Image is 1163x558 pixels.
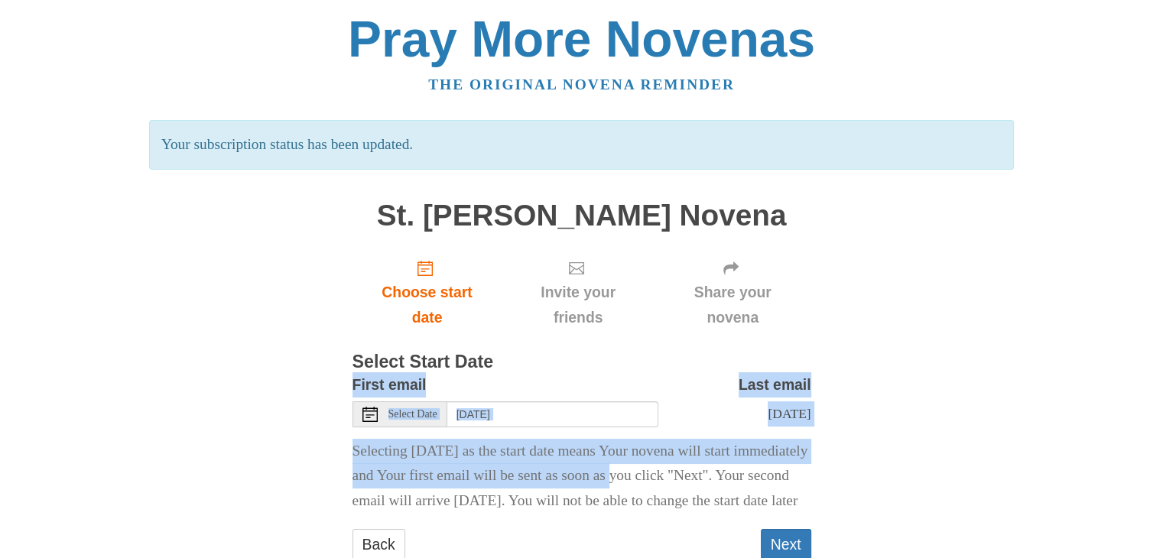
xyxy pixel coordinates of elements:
div: Click "Next" to confirm your start date first. [655,247,811,338]
p: Your subscription status has been updated. [149,120,1014,170]
span: Invite your friends [517,280,638,330]
div: Click "Next" to confirm your start date first. [502,247,654,338]
label: Last email [739,372,811,397]
span: Share your novena [670,280,796,330]
span: [DATE] [768,406,811,421]
label: First email [352,372,427,397]
h1: St. [PERSON_NAME] Novena [352,200,811,232]
span: Select Date [388,409,437,420]
a: The original novena reminder [428,76,735,92]
span: Choose start date [368,280,487,330]
a: Choose start date [352,247,502,338]
a: Pray More Novenas [348,11,815,67]
p: Selecting [DATE] as the start date means Your novena will start immediately and Your first email ... [352,439,811,514]
h3: Select Start Date [352,352,811,372]
input: Use the arrow keys to pick a date [447,401,658,427]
